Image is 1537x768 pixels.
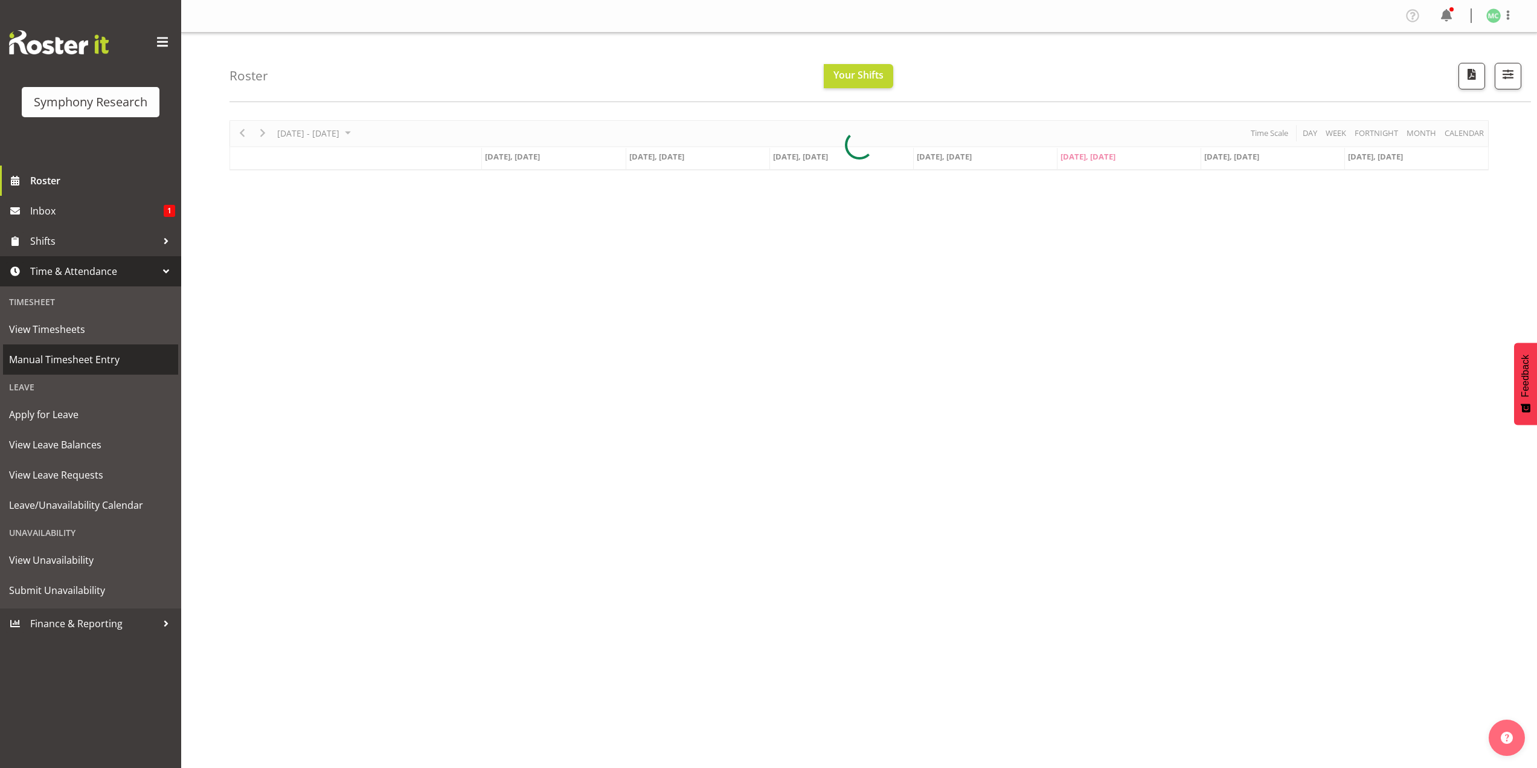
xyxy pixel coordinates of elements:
a: Submit Unavailability [3,575,178,605]
a: View Leave Requests [3,460,178,490]
button: Filter Shifts [1495,63,1521,89]
div: Unavailability [3,520,178,545]
span: View Timesheets [9,320,172,338]
img: help-xxl-2.png [1501,732,1513,744]
a: Manual Timesheet Entry [3,344,178,375]
div: Leave [3,375,178,399]
span: 1 [164,205,175,217]
span: Finance & Reporting [30,615,157,633]
img: Rosterit website logo [9,30,109,54]
span: Apply for Leave [9,405,172,424]
h4: Roster [229,69,268,83]
span: Inbox [30,202,164,220]
button: Your Shifts [824,64,893,88]
span: View Unavailability [9,551,172,569]
span: Shifts [30,232,157,250]
img: matthew-coleman1906.jpg [1486,8,1501,23]
a: View Leave Balances [3,430,178,460]
span: Leave/Unavailability Calendar [9,496,172,514]
a: Apply for Leave [3,399,178,430]
a: View Unavailability [3,545,178,575]
div: Symphony Research [34,93,147,111]
span: Your Shifts [833,68,884,82]
span: Time & Attendance [30,262,157,280]
button: Feedback - Show survey [1514,343,1537,425]
div: Timesheet [3,289,178,314]
span: View Leave Balances [9,436,172,454]
span: Feedback [1520,355,1531,397]
a: View Timesheets [3,314,178,344]
span: View Leave Requests [9,466,172,484]
span: Submit Unavailability [9,581,172,599]
span: Manual Timesheet Entry [9,350,172,369]
span: Roster [30,172,175,190]
button: Download a PDF of the roster according to the set date range. [1458,63,1485,89]
a: Leave/Unavailability Calendar [3,490,178,520]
